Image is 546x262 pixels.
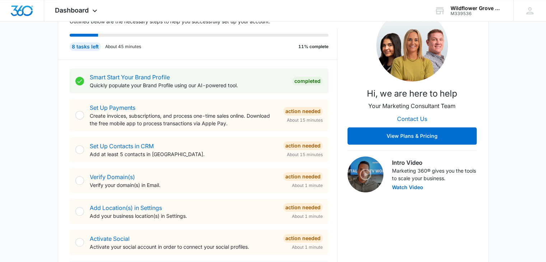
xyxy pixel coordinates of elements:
p: Verify your domain(s) in Email. [90,181,277,189]
div: Action Needed [283,141,323,150]
img: Intro Video [347,156,383,192]
span: About 1 minute [292,244,323,251]
a: Set Up Contacts in CRM [90,142,154,150]
p: Quickly populate your Brand Profile using our AI-powered tool. [90,81,286,89]
p: Create invoices, subscriptions, and process one-time sales online. Download the free mobile app t... [90,112,277,127]
span: About 15 minutes [287,151,323,158]
a: Add Location(s) in Settings [90,204,162,211]
span: About 1 minute [292,182,323,189]
a: Set Up Payments [90,104,135,111]
p: Hi, we are here to help [367,87,457,100]
a: Verify Domain(s) [90,173,135,181]
p: Your Marketing Consultant Team [368,102,456,110]
h3: Intro Video [392,158,477,167]
p: Activate your social account in order to connect your social profiles. [90,243,277,251]
p: Add your business location(s) in Settings. [90,212,277,220]
div: account name [451,5,503,11]
button: Contact Us [390,110,434,127]
div: 8 tasks left [70,42,101,51]
div: Action Needed [283,203,323,212]
p: 11% complete [298,43,328,50]
p: Marketing 360® gives you the tools to scale your business. [392,167,477,182]
span: About 1 minute [292,213,323,220]
button: View Plans & Pricing [347,127,477,145]
span: Dashboard [55,6,89,14]
div: Action Needed [283,172,323,181]
div: Action Needed [283,107,323,116]
div: Completed [292,77,323,85]
div: Action Needed [283,234,323,243]
p: Add at least 5 contacts in [GEOGRAPHIC_DATA]. [90,150,277,158]
a: Smart Start Your Brand Profile [90,74,170,81]
a: Activate Social [90,235,130,242]
p: About 45 minutes [105,43,141,50]
button: Watch Video [392,185,423,190]
span: About 15 minutes [287,117,323,123]
div: account id [451,11,503,16]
